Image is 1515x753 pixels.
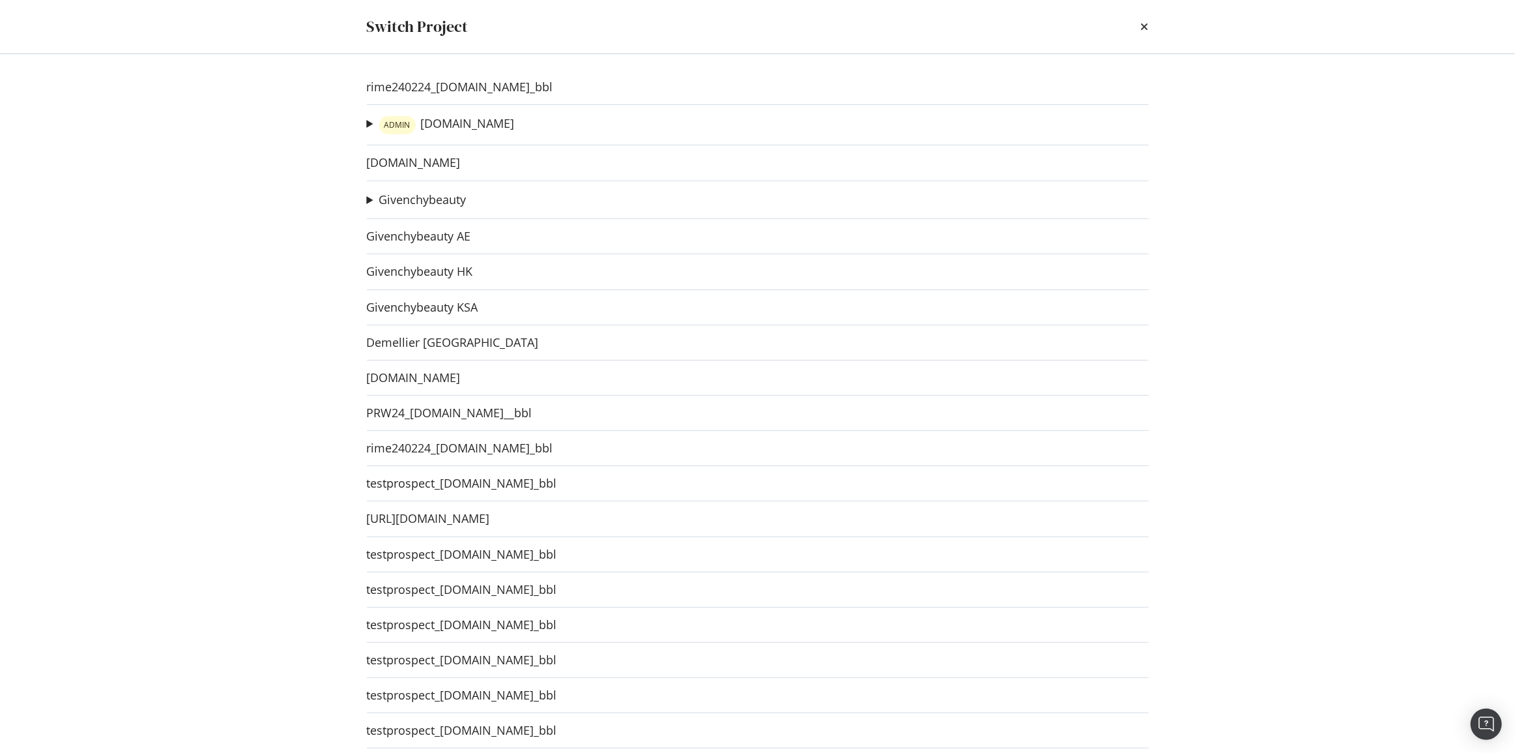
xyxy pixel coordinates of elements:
[367,724,557,737] a: testprospect_[DOMAIN_NAME]_bbl
[379,116,416,134] div: warning label
[367,548,557,561] a: testprospect_[DOMAIN_NAME]_bbl
[367,16,469,38] div: Switch Project
[367,512,490,525] a: [URL][DOMAIN_NAME]
[367,618,557,632] a: testprospect_[DOMAIN_NAME]_bbl
[367,653,557,667] a: testprospect_[DOMAIN_NAME]_bbl
[367,583,557,597] a: testprospect_[DOMAIN_NAME]_bbl
[367,336,539,349] a: Demellier [GEOGRAPHIC_DATA]
[367,301,478,314] a: Givenchybeauty KSA
[379,193,467,207] a: Givenchybeauty
[1141,16,1149,38] div: times
[367,192,467,209] summary: Givenchybeauty
[379,116,515,134] a: warning label[DOMAIN_NAME]
[367,265,473,278] a: Givenchybeauty HK
[367,229,471,243] a: Givenchybeauty AE
[367,80,553,94] a: rime240224_[DOMAIN_NAME]_bbl
[367,441,553,455] a: rime240224_[DOMAIN_NAME]_bbl
[367,371,461,385] a: [DOMAIN_NAME]
[367,115,515,134] summary: warning label[DOMAIN_NAME]
[367,477,557,490] a: testprospect_[DOMAIN_NAME]_bbl
[367,688,557,702] a: testprospect_[DOMAIN_NAME]_bbl
[384,121,411,129] span: ADMIN
[367,156,461,170] a: [DOMAIN_NAME]
[1471,709,1502,740] div: Open Intercom Messenger
[367,406,532,420] a: PRW24_[DOMAIN_NAME]__bbl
